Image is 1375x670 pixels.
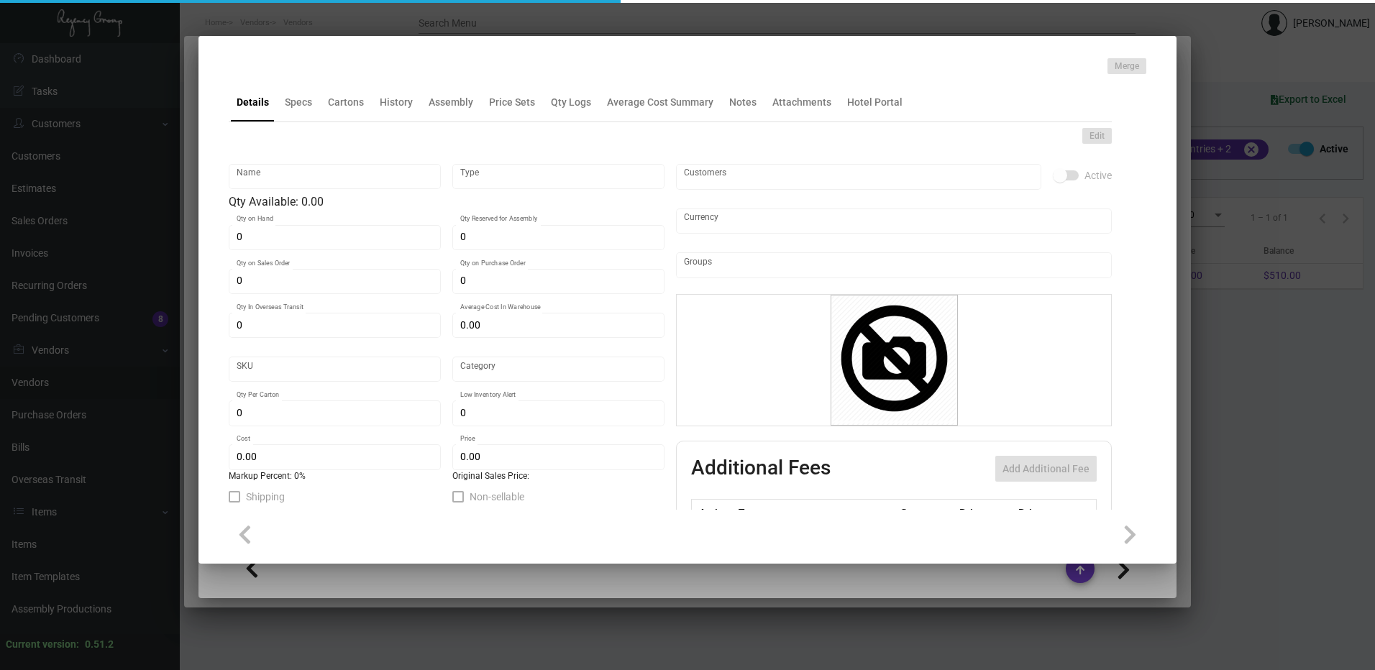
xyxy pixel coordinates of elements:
[684,260,1105,271] input: Add new..
[489,95,535,110] div: Price Sets
[551,95,591,110] div: Qty Logs
[729,95,757,110] div: Notes
[847,95,903,110] div: Hotel Portal
[6,637,79,652] div: Current version:
[85,637,114,652] div: 0.51.2
[470,488,524,505] span: Non-sellable
[246,488,285,505] span: Shipping
[1107,58,1146,74] button: Merge
[1002,463,1090,474] span: Add Additional Fee
[692,500,736,525] th: Active
[772,95,831,110] div: Attachments
[328,95,364,110] div: Cartons
[229,193,664,211] div: Qty Available: 0.00
[956,500,1015,525] th: Price
[380,95,413,110] div: History
[684,171,1034,183] input: Add new..
[735,500,896,525] th: Type
[691,456,831,482] h2: Additional Fees
[429,95,473,110] div: Assembly
[237,95,269,110] div: Details
[285,95,312,110] div: Specs
[1090,130,1105,142] span: Edit
[1015,500,1079,525] th: Price type
[896,500,955,525] th: Cost
[995,456,1097,482] button: Add Additional Fee
[1115,60,1139,73] span: Merge
[1082,128,1112,144] button: Edit
[607,95,713,110] div: Average Cost Summary
[1084,167,1112,184] span: Active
